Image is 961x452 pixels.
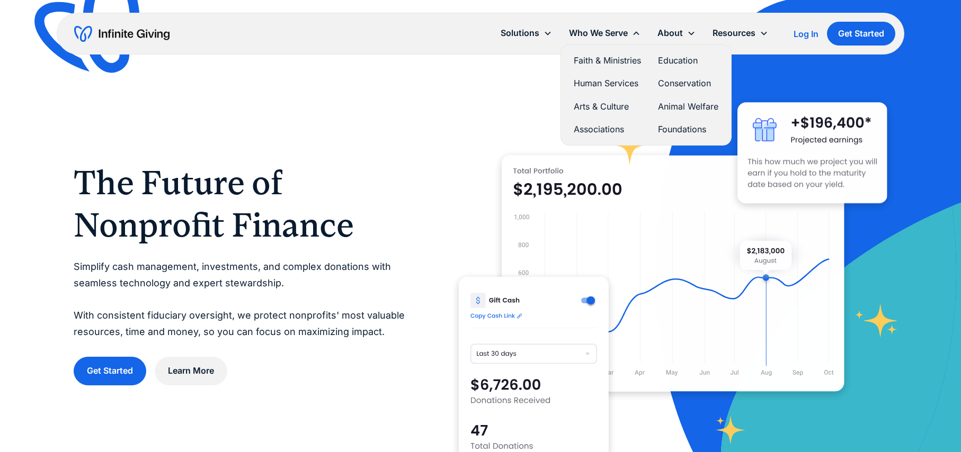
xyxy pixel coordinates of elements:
div: Resources [713,26,755,40]
a: Arts & Culture [574,100,641,114]
a: home [74,25,170,42]
div: About [657,26,683,40]
div: About [649,22,704,44]
div: Solutions [501,26,539,40]
div: Solutions [492,22,560,44]
div: Log In [794,30,818,38]
a: Faith & Ministries [574,53,641,68]
nav: Who We Serve [560,44,732,146]
div: Who We Serve [560,22,649,44]
a: Associations [574,122,641,137]
img: fundraising star [855,304,898,337]
a: Animal Welfare [658,100,718,114]
div: Resources [704,22,777,44]
a: Human Services [574,76,641,91]
a: Log In [794,28,818,40]
div: Who We Serve [569,26,628,40]
a: Conservation [658,76,718,91]
h1: The Future of Nonprofit Finance [74,161,416,246]
a: Foundations [658,122,718,137]
a: Learn More [155,357,227,385]
a: Get Started [74,357,146,385]
img: nonprofit donation platform [502,155,844,392]
a: Get Started [827,22,895,46]
a: Education [658,53,718,68]
p: Simplify cash management, investments, and complex donations with seamless technology and expert ... [74,259,416,340]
